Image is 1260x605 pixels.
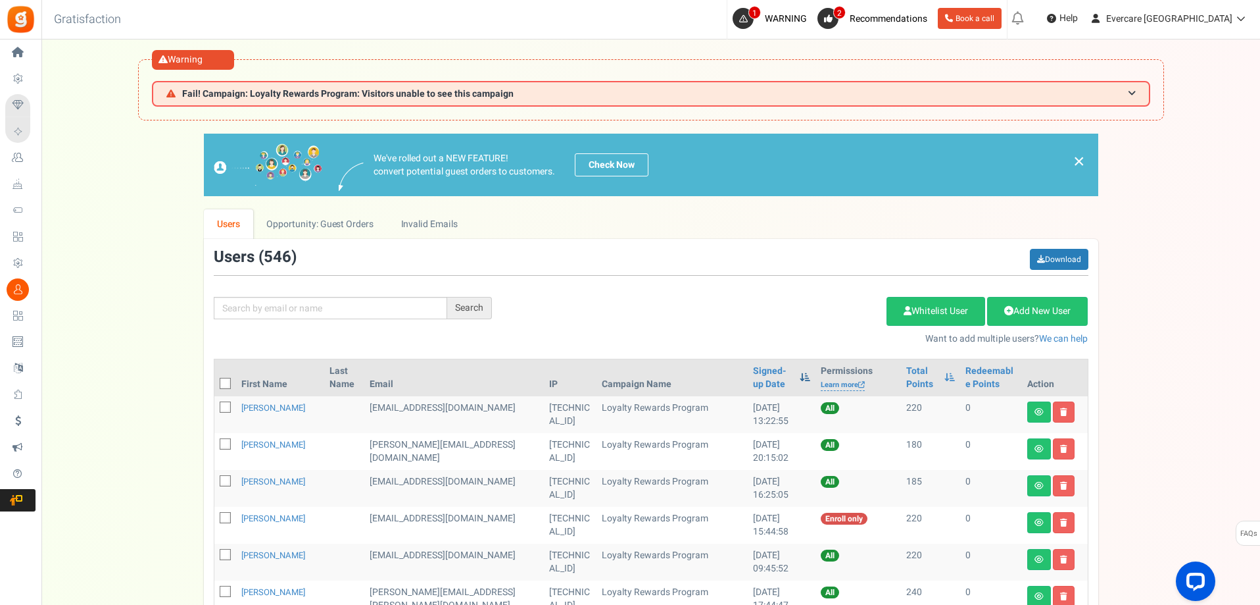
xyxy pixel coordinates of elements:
td: 0 [960,507,1021,544]
td: [DATE] 16:25:05 [748,470,815,507]
td: 0 [960,544,1021,581]
i: View details [1034,445,1044,453]
th: Action [1022,359,1088,396]
a: 2 Recommendations [817,8,933,29]
span: 1 [748,6,761,19]
i: View details [1034,592,1044,600]
a: [PERSON_NAME] [241,402,305,414]
td: Loyalty Rewards Program [596,470,748,507]
span: All [821,550,839,562]
span: Recommendations [850,12,927,26]
a: Redeemable Points [965,365,1016,391]
i: Delete user [1060,556,1067,564]
td: [EMAIL_ADDRESS][DOMAIN_NAME] [364,470,544,507]
td: [DATE] 15:44:58 [748,507,815,544]
td: [EMAIL_ADDRESS][DOMAIN_NAME] [364,544,544,581]
a: Total Points [906,365,938,391]
a: [PERSON_NAME] [241,438,305,451]
img: images [339,163,364,191]
td: Loyalty Rewards Program [596,396,748,433]
td: [DATE] 13:22:55 [748,396,815,433]
td: 0 [960,396,1021,433]
a: × [1073,153,1085,169]
span: Enroll only [821,513,867,525]
i: Delete user [1060,592,1067,600]
img: images [214,144,322,186]
td: [EMAIL_ADDRESS][DOMAIN_NAME] [364,396,544,433]
a: Whitelist User [886,297,985,326]
td: [TECHNICAL_ID] [544,544,596,581]
a: Learn more [821,380,865,391]
th: First Name [236,359,325,396]
a: [PERSON_NAME] [241,475,305,488]
td: [TECHNICAL_ID] [544,470,596,507]
span: All [821,476,839,488]
a: Users [204,209,254,239]
a: 1 WARNING [733,8,812,29]
i: Delete user [1060,445,1067,453]
p: Want to add multiple users? [512,332,1088,346]
td: [TECHNICAL_ID] [544,433,596,470]
td: [PERSON_NAME][EMAIL_ADDRESS][DOMAIN_NAME] [364,433,544,470]
td: 0 [960,470,1021,507]
a: We can help [1039,332,1088,346]
a: Check Now [575,153,648,176]
td: [DATE] 09:45:52 [748,544,815,581]
span: Help [1056,12,1078,25]
a: Help [1042,8,1083,29]
i: Delete user [1060,408,1067,416]
span: All [821,402,839,414]
td: Loyalty Rewards Program [596,507,748,544]
a: Add New User [987,297,1088,326]
div: Warning [152,50,234,70]
th: IP [544,359,596,396]
a: Signed-up Date [753,365,793,391]
a: Opportunity: Guest Orders [253,209,387,239]
td: 0 [960,433,1021,470]
th: Last Name [324,359,364,396]
td: 180 [901,433,960,470]
th: Email [364,359,544,396]
span: Evercare [GEOGRAPHIC_DATA] [1106,12,1232,26]
div: Search [447,297,492,319]
td: 220 [901,396,960,433]
span: FAQs [1240,521,1257,546]
td: 220 [901,507,960,544]
h3: Gratisfaction [39,7,135,33]
i: View details [1034,519,1044,527]
input: Search by email or name [214,297,447,319]
span: WARNING [765,12,807,26]
td: Loyalty Rewards Program [596,544,748,581]
p: We've rolled out a NEW FEATURE! convert potential guest orders to customers. [374,152,555,178]
span: All [821,439,839,451]
i: View details [1034,482,1044,490]
td: 220 [901,544,960,581]
i: View details [1034,556,1044,564]
td: Loyalty Rewards Program [596,433,748,470]
span: 546 [264,246,291,269]
span: All [821,587,839,598]
img: Gratisfaction [6,5,36,34]
a: [PERSON_NAME] [241,586,305,598]
td: [EMAIL_ADDRESS][DOMAIN_NAME] [364,507,544,544]
span: Fail! Campaign: Loyalty Rewards Program: Visitors unable to see this campaign [182,89,514,99]
span: 2 [833,6,846,19]
td: [TECHNICAL_ID] [544,396,596,433]
a: [PERSON_NAME] [241,512,305,525]
td: 185 [901,470,960,507]
a: Invalid Emails [387,209,471,239]
a: Download [1030,249,1088,270]
h3: Users ( ) [214,249,297,266]
a: Book a call [938,8,1002,29]
a: [PERSON_NAME] [241,549,305,562]
td: [DATE] 20:15:02 [748,433,815,470]
th: Permissions [815,359,901,396]
td: [TECHNICAL_ID] [544,507,596,544]
i: Delete user [1060,519,1067,527]
i: Delete user [1060,482,1067,490]
i: View details [1034,408,1044,416]
th: Campaign Name [596,359,748,396]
